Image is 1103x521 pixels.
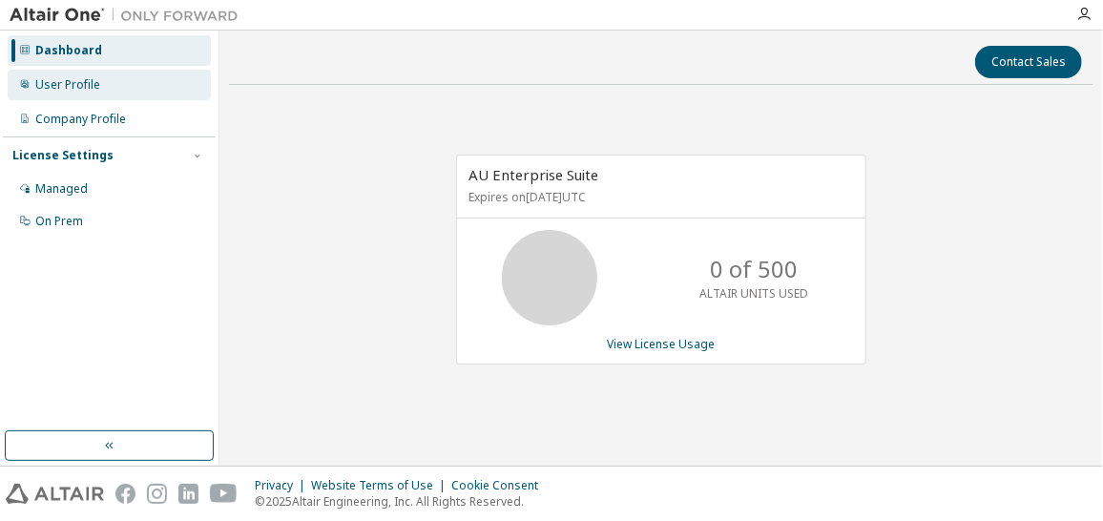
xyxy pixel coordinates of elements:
img: instagram.svg [147,484,167,504]
img: altair_logo.svg [6,484,104,504]
div: Company Profile [35,112,126,127]
button: Contact Sales [975,46,1082,78]
a: View License Usage [608,336,716,352]
div: Dashboard [35,43,102,58]
div: User Profile [35,77,100,93]
span: AU Enterprise Suite [468,165,598,184]
div: Privacy [255,478,311,493]
div: Managed [35,181,88,197]
p: ALTAIR UNITS USED [699,285,808,302]
img: linkedin.svg [178,484,198,504]
p: © 2025 Altair Engineering, Inc. All Rights Reserved. [255,493,550,510]
div: On Prem [35,214,83,229]
div: Website Terms of Use [311,478,451,493]
img: youtube.svg [210,484,238,504]
img: facebook.svg [115,484,135,504]
p: Expires on [DATE] UTC [468,189,849,205]
img: Altair One [10,6,248,25]
p: 0 of 500 [710,253,798,285]
div: License Settings [12,148,114,163]
div: Cookie Consent [451,478,550,493]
